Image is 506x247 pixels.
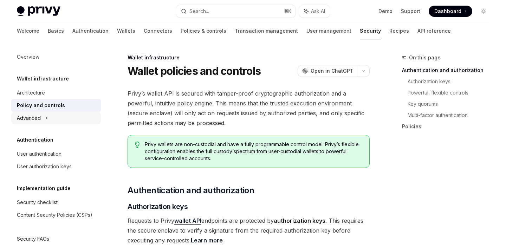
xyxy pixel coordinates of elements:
div: Search... [189,7,209,15]
a: Policy and controls [11,99,101,112]
a: Welcome [17,22,39,39]
div: Security FAQs [17,235,49,243]
span: Authorization keys [128,202,188,212]
a: Multi-factor authentication [408,110,495,121]
button: Ask AI [299,5,330,18]
div: Content Security Policies (CSPs) [17,211,92,219]
a: wallet API [174,217,201,225]
h5: Authentication [17,136,53,144]
svg: Tip [135,142,140,148]
span: Privy wallets are non-custodial and have a fully programmable control model. Privy’s flexible con... [145,141,362,162]
a: User authorization keys [11,160,101,173]
a: Transaction management [235,22,298,39]
a: Powerful, flexible controls [408,87,495,98]
h5: Wallet infrastructure [17,74,69,83]
a: Security checklist [11,196,101,209]
a: Recipes [389,22,409,39]
a: Architecture [11,86,101,99]
a: Demo [378,8,393,15]
a: API reference [417,22,451,39]
strong: authorization keys [274,217,325,224]
a: Security FAQs [11,233,101,245]
span: Dashboard [434,8,461,15]
div: Wallet infrastructure [128,54,370,61]
span: ⌘ K [284,8,291,14]
a: Dashboard [429,6,472,17]
span: Privy’s wallet API is secured with tamper-proof cryptographic authorization and a powerful, intui... [128,89,370,128]
button: Search...⌘K [176,5,295,18]
a: Basics [48,22,64,39]
span: On this page [409,53,441,62]
span: Open in ChatGPT [311,67,353,74]
a: Authentication and authorization [402,65,495,76]
a: Wallets [117,22,135,39]
div: Advanced [17,114,41,122]
a: User authentication [11,148,101,160]
a: Content Security Policies (CSPs) [11,209,101,221]
div: Overview [17,53,39,61]
a: Key quorums [408,98,495,110]
h1: Wallet policies and controls [128,65,261,77]
div: Policy and controls [17,101,65,110]
a: Security [360,22,381,39]
a: Policies [402,121,495,132]
a: Learn more [191,237,223,244]
a: User management [306,22,351,39]
button: Toggle dark mode [478,6,489,17]
a: Authorization keys [408,76,495,87]
img: light logo [17,6,60,16]
span: Authentication and authorization [128,185,254,196]
div: Architecture [17,89,45,97]
a: Authentication [72,22,109,39]
a: Policies & controls [181,22,226,39]
a: Connectors [144,22,172,39]
button: Open in ChatGPT [298,65,358,77]
div: User authorization keys [17,162,72,171]
a: Support [401,8,420,15]
span: Requests to Privy endpoints are protected by . This requires the secure enclave to verify a signa... [128,216,370,245]
div: Security checklist [17,198,58,207]
span: Ask AI [311,8,325,15]
h5: Implementation guide [17,184,71,193]
div: User authentication [17,150,61,158]
a: Overview [11,51,101,63]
